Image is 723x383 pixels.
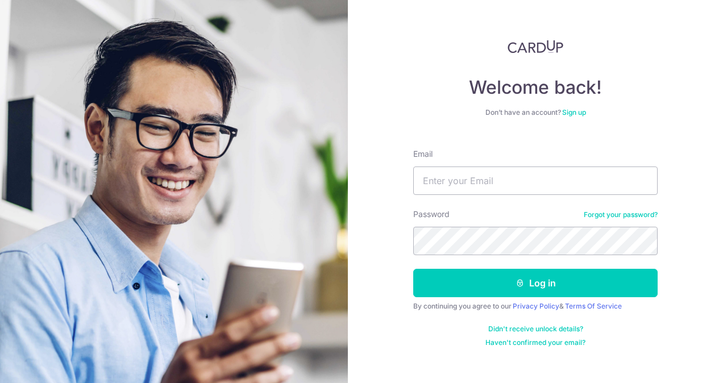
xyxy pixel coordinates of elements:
[413,76,658,99] h4: Welcome back!
[513,302,559,310] a: Privacy Policy
[485,338,585,347] a: Haven't confirmed your email?
[413,209,450,220] label: Password
[562,108,586,116] a: Sign up
[413,148,433,160] label: Email
[413,302,658,311] div: By continuing you agree to our &
[508,40,563,53] img: CardUp Logo
[413,108,658,117] div: Don’t have an account?
[565,302,622,310] a: Terms Of Service
[488,324,583,334] a: Didn't receive unlock details?
[584,210,658,219] a: Forgot your password?
[413,269,658,297] button: Log in
[413,166,658,195] input: Enter your Email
